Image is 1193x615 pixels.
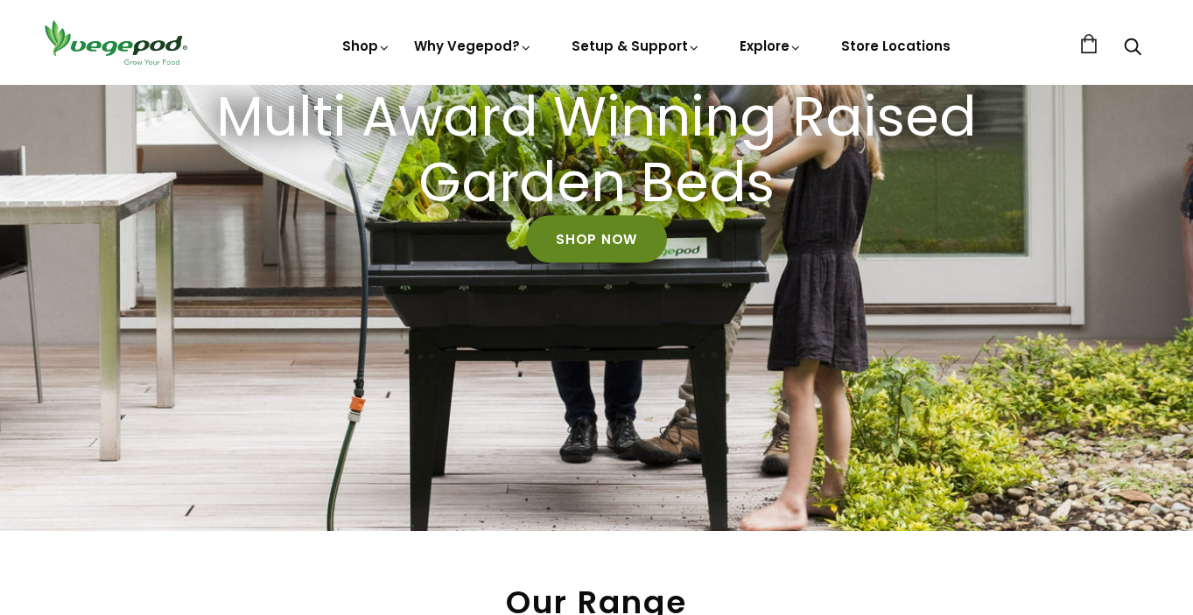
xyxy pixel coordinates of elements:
[526,216,667,263] a: Shop Now
[414,37,533,55] a: Why Vegepod?
[841,37,951,55] a: Store Locations
[37,17,194,67] img: Vegepod
[1124,39,1141,58] a: Search
[181,85,1013,216] a: Multi Award Winning Raised Garden Beds
[740,37,803,55] a: Explore
[572,37,701,55] a: Setup & Support
[203,85,991,216] h2: Multi Award Winning Raised Garden Beds
[342,37,391,55] a: Shop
